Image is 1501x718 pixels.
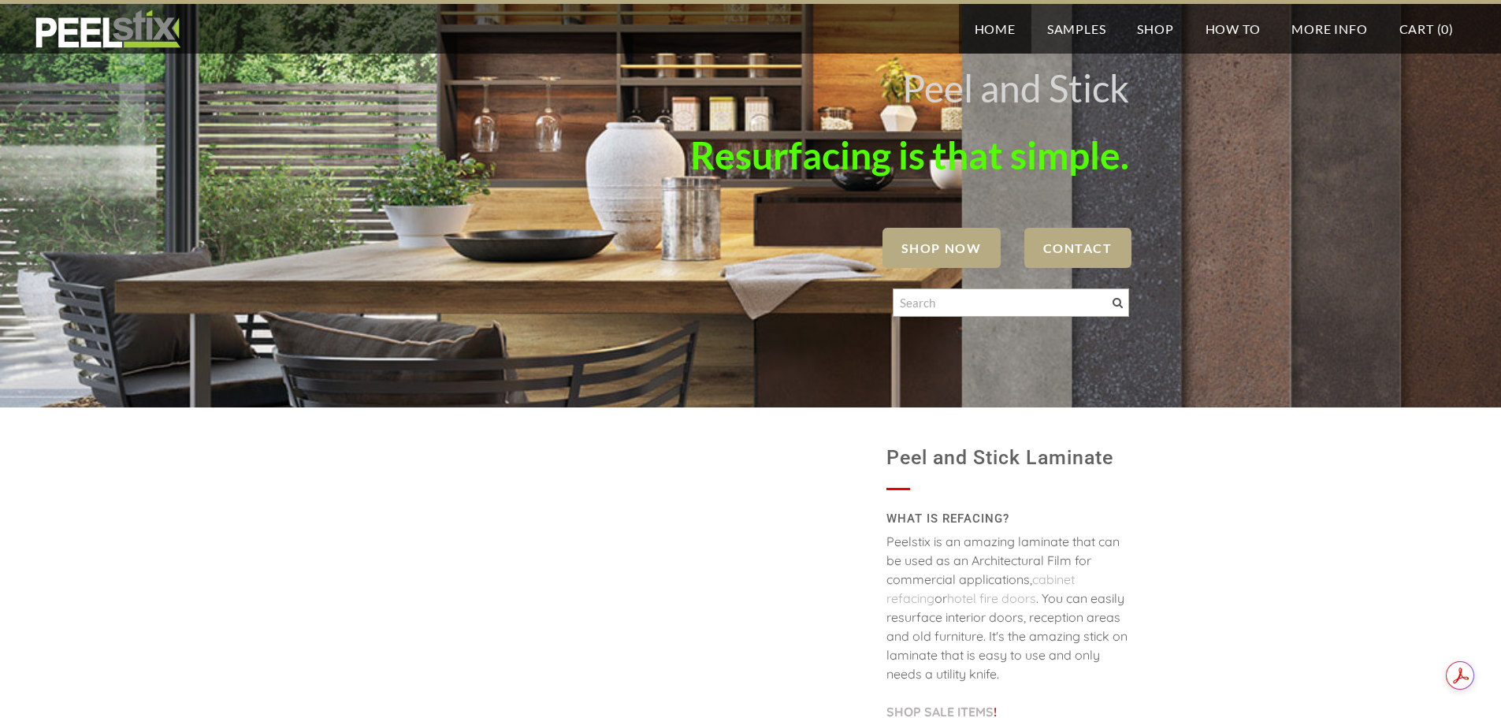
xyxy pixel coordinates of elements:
font: Peel and Stick ​ [902,65,1129,110]
a: More Info [1276,4,1383,54]
span: Search [1113,298,1123,308]
a: Home [959,4,1031,54]
a: Contact [1024,228,1131,268]
a: Shop [1121,4,1189,54]
a: cabinet refacing [886,571,1075,606]
img: REFACE SUPPLIES [32,9,184,49]
h2: WHAT IS REFACING? [886,506,1129,532]
font: Resurfacing is that simple. [690,132,1129,177]
input: Search [893,288,1129,317]
a: Cart (0) [1384,4,1469,54]
span: 0 [1441,21,1449,36]
a: How To [1190,4,1276,54]
a: hotel fire doors [947,590,1036,606]
a: Samples [1031,4,1122,54]
a: SHOP NOW [882,228,1001,268]
h1: Peel and Stick Laminate [886,439,1129,477]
